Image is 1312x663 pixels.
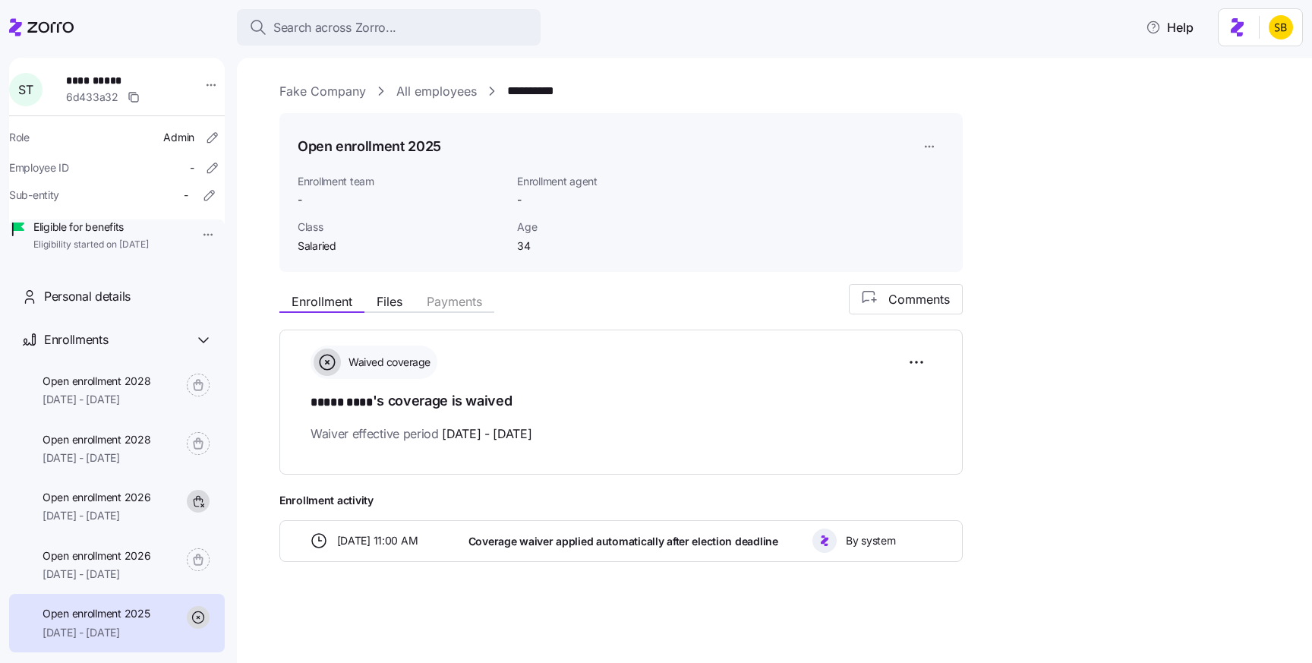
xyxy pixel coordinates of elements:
button: Search across Zorro... [237,9,541,46]
span: - [190,160,194,175]
img: 0a01218a5800f2508f227687140c993d [1269,15,1293,39]
span: Help [1146,18,1194,36]
span: Open enrollment 2026 [43,548,150,564]
span: - [298,192,505,207]
span: [DATE] - [DATE] [442,425,531,444]
span: Enrollment team [298,174,505,189]
span: Files [377,295,402,308]
button: Help [1134,12,1206,43]
span: S T [18,84,33,96]
span: Search across Zorro... [273,18,396,37]
span: Role [9,130,30,145]
span: [DATE] - [DATE] [43,567,150,582]
span: Class [298,219,505,235]
a: Fake Company [279,82,366,101]
span: Enrollment agent [517,174,670,189]
span: Comments [888,290,950,308]
span: Waived coverage [344,355,430,370]
span: Coverage waiver applied automatically after election deadline [468,534,778,549]
a: All employees [396,82,477,101]
span: [DATE] - [DATE] [43,450,150,466]
span: Admin [163,130,194,145]
span: Personal details [44,287,131,306]
span: [DATE] 11:00 AM [337,533,418,548]
span: Open enrollment 2026 [43,490,150,505]
span: By system [846,533,895,548]
span: Payments [427,295,482,308]
span: [DATE] - [DATE] [43,392,150,407]
span: - [184,188,188,203]
span: Open enrollment 2028 [43,374,150,389]
span: Sub-entity [9,188,59,203]
span: Age [517,219,670,235]
span: [DATE] - [DATE] [43,625,150,640]
h1: 's coverage is waived [311,391,932,412]
h1: Open enrollment 2025 [298,137,441,156]
span: Eligible for benefits [33,219,149,235]
span: [DATE] - [DATE] [43,508,150,523]
span: 34 [517,238,670,254]
button: Comments [849,284,963,314]
span: Eligibility started on [DATE] [33,238,149,251]
span: 6d433a32 [66,90,118,105]
span: Enrollment [292,295,352,308]
span: Enrollments [44,330,108,349]
span: - [517,192,522,207]
span: Employee ID [9,160,69,175]
span: Salaried [298,238,505,254]
span: Waiver effective period [311,425,532,444]
span: Open enrollment 2028 [43,432,150,447]
span: Open enrollment 2025 [43,606,150,621]
span: Enrollment activity [279,493,963,508]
